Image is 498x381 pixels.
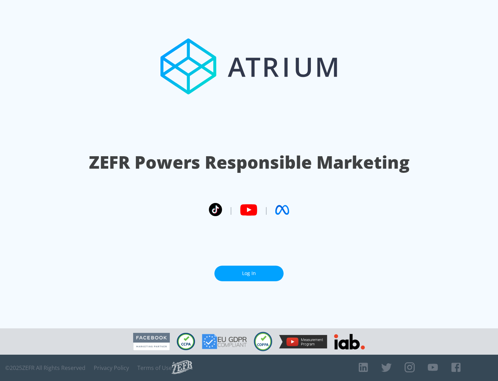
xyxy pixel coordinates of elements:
img: COPPA Compliant [254,332,272,351]
a: Privacy Policy [94,364,129,371]
img: YouTube Measurement Program [279,335,327,348]
img: CCPA Compliant [177,333,195,350]
a: Log In [214,266,284,281]
h1: ZEFR Powers Responsible Marketing [89,150,409,174]
span: | [264,205,268,215]
img: GDPR Compliant [202,334,247,349]
a: Terms of Use [137,364,172,371]
img: IAB [334,334,365,349]
img: Facebook Marketing Partner [133,333,170,351]
span: © 2025 ZEFR All Rights Reserved [5,364,85,371]
span: | [229,205,233,215]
